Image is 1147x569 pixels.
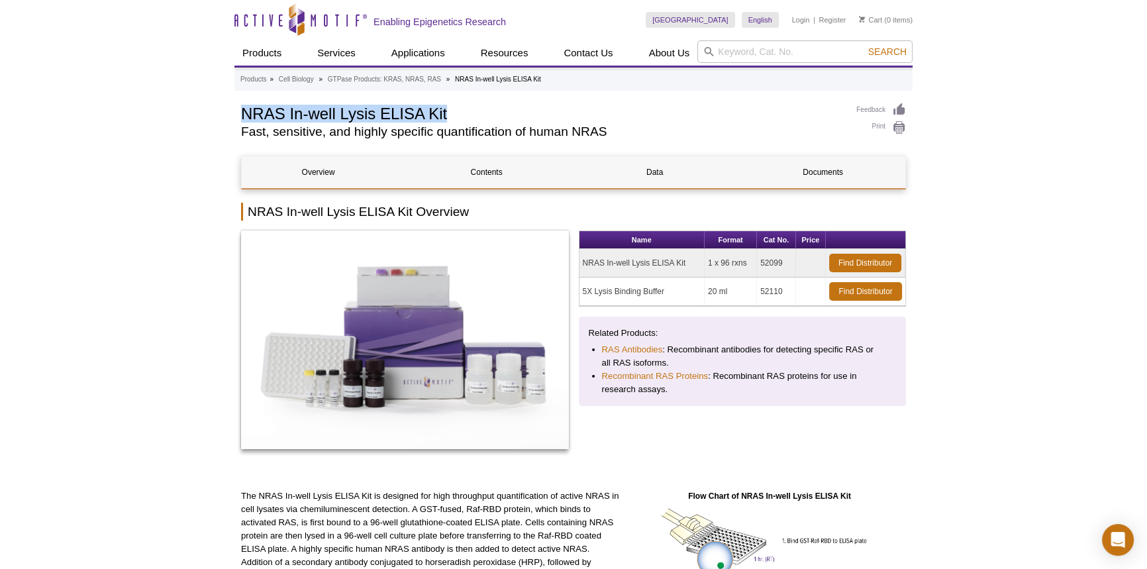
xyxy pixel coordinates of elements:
a: Resources [473,40,536,66]
button: Search [864,46,911,58]
a: Documents [746,156,899,188]
a: English [742,12,779,28]
img: NRAS In-well Lysis ELISA Kit [241,231,569,449]
a: Print [856,121,906,135]
a: Find Distributor [829,282,902,301]
a: RAS Antibodies [602,343,663,356]
a: Data [578,156,731,188]
th: Price [796,231,826,249]
a: Recombinant RAS Proteins [602,370,709,383]
a: [GEOGRAPHIC_DATA] [646,12,735,28]
a: GTPase Products: KRAS, NRAS, RAS [328,74,441,85]
th: Cat No. [757,231,796,249]
h2: Enabling Epigenetics Research [374,16,506,28]
a: Login [792,15,810,25]
span: Search [868,46,907,57]
a: Register [819,15,846,25]
a: Products [240,74,266,85]
th: Format [705,231,757,249]
a: About Us [641,40,698,66]
li: » [270,76,274,83]
td: 20 ml [705,278,757,306]
input: Keyword, Cat. No. [697,40,913,63]
li: » [446,76,450,83]
h2: NRAS In-well Lysis ELISA Kit Overview [241,203,906,221]
th: Name [579,231,705,249]
li: : Recombinant antibodies for detecting specific RAS or all RAS isoforms. [602,343,883,370]
h2: Fast, sensitive, and highly specific quantification of human NRAS [241,126,843,138]
td: 1 x 96 rxns [705,249,757,278]
a: Cart [859,15,882,25]
img: Your Cart [859,16,865,23]
a: Contents [410,156,563,188]
p: Related Products: [589,327,897,340]
a: Contact Us [556,40,621,66]
a: Products [234,40,289,66]
li: : Recombinant RAS proteins for use in research assays. [602,370,883,396]
td: 52110 [757,278,796,306]
a: Overview [242,156,395,188]
li: (0 items) [859,12,913,28]
h1: NRAS In-well Lysis ELISA Kit [241,103,843,123]
td: 52099 [757,249,796,278]
a: NRAS In-well Lysis ELISA Kit [241,231,569,453]
a: Find Distributor [829,254,901,272]
strong: Flow Chart of NRAS In-well Lysis ELISA Kit [688,491,851,501]
a: Feedback [856,103,906,117]
a: Cell Biology [279,74,314,85]
div: Open Intercom Messenger [1102,524,1134,556]
li: » [319,76,323,83]
td: NRAS In-well Lysis ELISA Kit [579,249,705,278]
li: | [813,12,815,28]
a: Services [309,40,364,66]
a: Applications [383,40,453,66]
li: NRAS In-well Lysis ELISA Kit [455,76,541,83]
td: 5X Lysis Binding Buffer [579,278,705,306]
